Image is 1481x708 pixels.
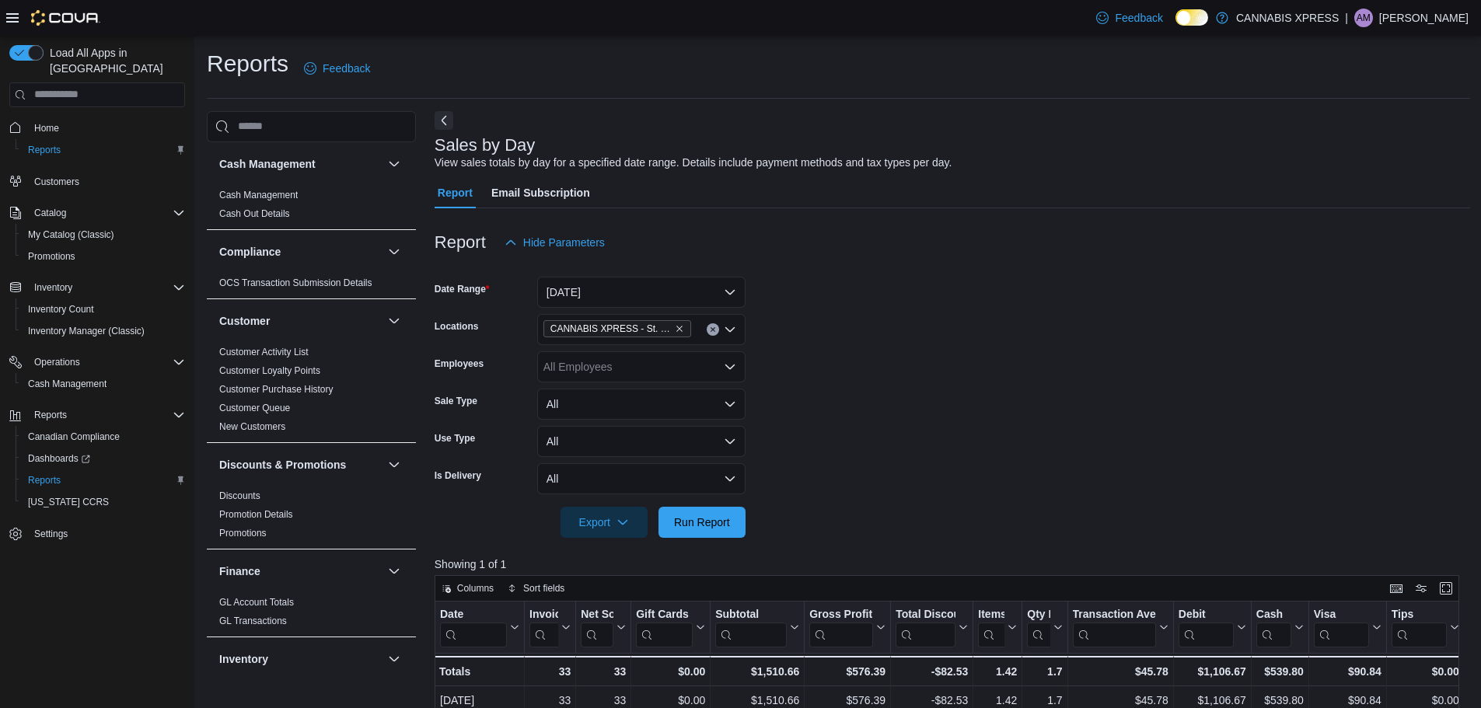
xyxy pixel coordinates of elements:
span: Reports [22,141,185,159]
span: Promotions [22,247,185,266]
span: Inventory [34,281,72,294]
a: Discounts [219,490,260,501]
div: $45.78 [1072,662,1168,681]
button: Cash Management [385,155,403,173]
span: Cash Out Details [219,208,290,220]
button: Inventory [385,650,403,668]
button: Columns [435,579,500,598]
span: Reports [34,409,67,421]
span: Inventory [28,278,185,297]
button: Subtotal [715,607,799,647]
span: Cash Management [219,189,298,201]
div: Visa [1314,607,1369,622]
button: Operations [3,351,191,373]
button: Invoices Sold [529,607,571,647]
span: Home [28,118,185,138]
nav: Complex example [9,110,185,586]
span: Catalog [28,204,185,222]
span: Inventory Manager (Classic) [22,322,185,340]
button: Hide Parameters [498,227,611,258]
label: Locations [435,320,479,333]
button: Operations [28,353,86,371]
div: Total Discount [896,607,955,647]
div: $0.00 [636,662,705,681]
a: New Customers [219,421,285,432]
div: Qty Per Transaction [1027,607,1050,647]
a: Reports [22,471,67,490]
a: GL Transactions [219,616,287,626]
p: | [1345,9,1348,27]
h3: Sales by Day [435,136,536,155]
div: Cash Management [207,186,416,229]
div: Cash [1256,607,1291,647]
div: Subtotal [715,607,787,647]
a: [US_STATE] CCRS [22,493,115,511]
span: Cash Management [22,375,185,393]
a: Inventory Count [22,300,100,319]
div: Ashton Melnyk [1354,9,1373,27]
div: Transaction Average [1072,607,1155,622]
div: Customer [207,343,416,442]
span: Load All Apps in [GEOGRAPHIC_DATA] [44,45,185,76]
span: Run Report [674,514,730,530]
label: Sale Type [435,395,477,407]
span: Inventory Count [22,300,185,319]
a: Customer Loyalty Points [219,365,320,376]
div: Net Sold [581,607,613,622]
a: Customer Queue [219,403,290,413]
h3: Inventory [219,651,268,667]
button: Discounts & Promotions [385,455,403,474]
div: $1,106.67 [1179,662,1246,681]
a: Feedback [1090,2,1168,33]
button: Tips [1392,607,1459,647]
a: Customers [28,173,86,191]
a: Dashboards [16,448,191,469]
div: Date [440,607,507,622]
button: Customers [3,170,191,193]
button: Catalog [3,202,191,224]
button: Transaction Average [1072,607,1168,647]
button: My Catalog (Classic) [16,224,191,246]
span: Washington CCRS [22,493,185,511]
span: Discounts [219,490,260,502]
span: Customer Loyalty Points [219,364,320,377]
div: $1,510.66 [715,662,799,681]
span: Canadian Compliance [22,427,185,446]
a: Cash Management [22,375,113,393]
div: Totals [439,662,519,681]
button: Canadian Compliance [16,426,191,448]
button: Reports [16,469,191,491]
a: Reports [22,141,67,159]
h3: Report [435,233,486,252]
a: Canadian Compliance [22,427,126,446]
span: Inventory Count [28,303,94,316]
span: CANNABIS XPRESS - St. [PERSON_NAME] ([GEOGRAPHIC_DATA]) [550,321,672,337]
button: Keyboard shortcuts [1387,579,1406,598]
div: Discounts & Promotions [207,487,416,549]
h3: Customer [219,313,270,329]
div: $0.00 [1392,662,1459,681]
img: Cova [31,10,100,26]
span: Columns [457,582,494,595]
div: Net Sold [581,607,613,647]
button: Compliance [219,244,382,260]
button: Customer [385,312,403,330]
button: Inventory Count [16,298,191,320]
div: Gross Profit [809,607,873,647]
button: Reports [3,404,191,426]
span: Settings [34,528,68,540]
button: Run Report [658,507,746,538]
button: Discounts & Promotions [219,457,382,473]
span: Settings [28,524,185,543]
button: Inventory [3,277,191,298]
button: Inventory Manager (Classic) [16,320,191,342]
button: Gift Cards [636,607,705,647]
span: Customer Purchase History [219,383,334,396]
div: Transaction Average [1072,607,1155,647]
span: New Customers [219,420,285,433]
a: Settings [28,525,74,543]
span: Feedback [1115,10,1162,26]
div: Debit [1179,607,1234,622]
h1: Reports [207,48,288,79]
div: Qty Per Transaction [1027,607,1050,622]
